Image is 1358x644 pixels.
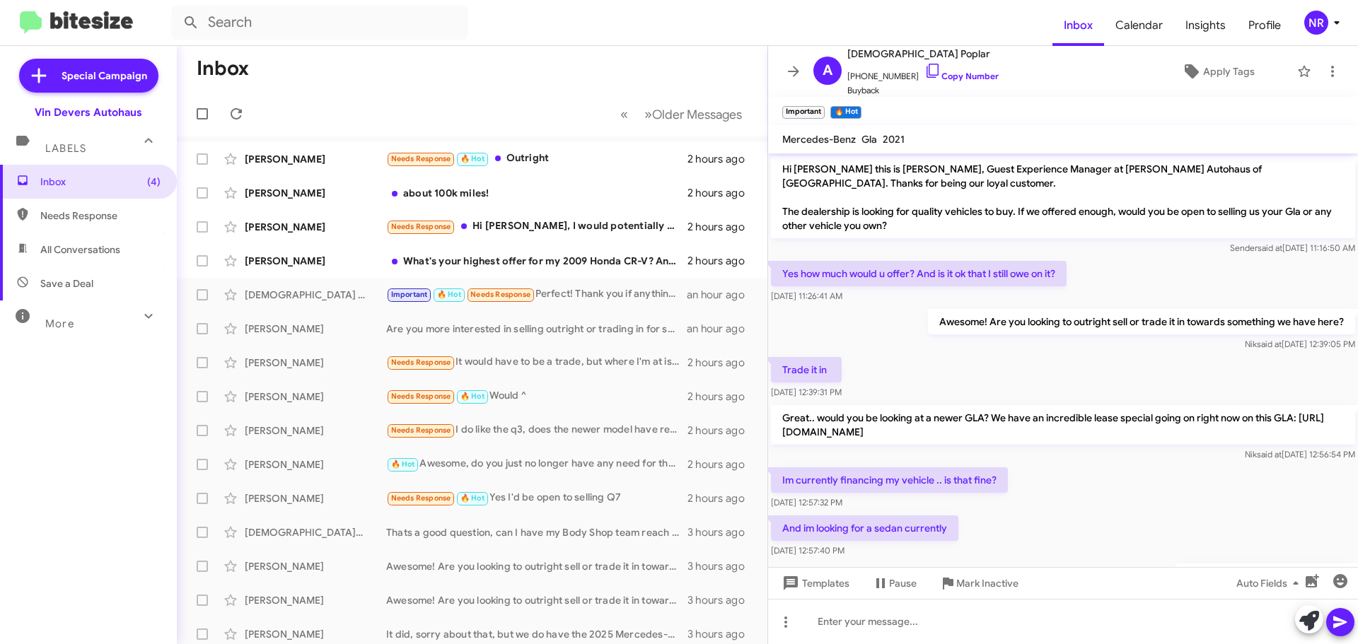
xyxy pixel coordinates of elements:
div: [PERSON_NAME] [245,152,386,166]
span: Needs Response [391,426,451,435]
div: [PERSON_NAME] [245,322,386,336]
input: Search [171,6,468,40]
div: 2 hours ago [687,186,756,200]
div: an hour ago [687,288,756,302]
p: Yes thats fine... new or pre-owned [1176,563,1355,589]
div: [PERSON_NAME] [245,356,386,370]
span: said at [1257,449,1282,459]
div: 2 hours ago [687,356,756,370]
span: [DATE] 12:39:31 PM [771,387,842,397]
a: Calendar [1104,5,1174,46]
span: Nik [DATE] 12:56:54 PM [1245,449,1355,459]
div: It would have to be a trade, but where I'm at is that I don't want an increase in my current paym... [386,354,687,370]
span: More [45,317,74,330]
a: Insights [1174,5,1237,46]
span: A [823,59,832,82]
span: Buyback [847,83,999,98]
div: [PERSON_NAME] [245,457,386,472]
small: 🔥 Hot [830,106,861,119]
span: Special Campaign [62,69,147,83]
div: [PERSON_NAME] [245,186,386,200]
div: Perfect! Thank you if anything changes ill be sure to reach out [386,286,687,303]
div: [PERSON_NAME] [245,254,386,268]
span: [DATE] 12:57:32 PM [771,497,842,508]
div: [DEMOGRAPHIC_DATA][PERSON_NAME] [245,525,386,539]
span: Needs Response [391,222,451,231]
div: Awesome! Are you looking to outright sell or trade it in towards something we have here? [386,559,687,573]
div: It did, sorry about that, but we do have the 2025 Mercedes-Benz EQE (which is very similar to the... [386,627,687,641]
div: an hour ago [687,322,756,336]
div: 2 hours ago [687,390,756,404]
span: 🔥 Hot [437,290,461,299]
p: Great.. would you be looking at a newer GLA? We have an incredible lease special going on right n... [771,405,1355,445]
span: Save a Deal [40,276,93,291]
span: Gla [861,133,877,146]
p: Trade it in [771,357,842,382]
span: All Conversations [40,242,120,257]
div: 2 hours ago [687,254,756,268]
div: 3 hours ago [687,559,756,573]
span: Inbox [40,175,161,189]
p: Awesome! Are you looking to outright sell or trade it in towards something we have here? [928,309,1355,334]
div: about 100k miles! [386,186,687,200]
div: [PERSON_NAME] [245,423,386,438]
span: Needs Response [391,358,451,367]
span: Profile [1237,5,1292,46]
span: said at [1257,339,1282,349]
div: 2 hours ago [687,152,756,166]
span: Labels [45,142,86,155]
p: Im currently financing my vehicle .. is that fine? [771,467,1008,493]
span: [DATE] 11:26:41 AM [771,291,842,301]
button: Pause [861,570,928,596]
span: Older Messages [652,107,742,122]
span: « [620,105,628,123]
span: [DEMOGRAPHIC_DATA] Poplar [847,45,999,62]
div: Thats a good question, can I have my Body Shop team reach out to you? [386,525,687,539]
div: Vin Devers Autohaus [35,105,142,119]
div: 3 hours ago [687,525,756,539]
div: NR [1304,11,1328,35]
div: 3 hours ago [687,593,756,607]
div: [DEMOGRAPHIC_DATA] Poplar [245,288,386,302]
div: [PERSON_NAME] [245,491,386,505]
div: Are you more interested in selling outright or trading in for something we have here? [386,322,687,336]
a: Inbox [1052,5,1104,46]
div: [PERSON_NAME] [245,220,386,234]
button: Auto Fields [1225,570,1316,596]
span: Sender [DATE] 11:16:50 AM [1230,242,1355,253]
button: Mark Inactive [928,570,1030,596]
span: 🔥 Hot [391,459,415,469]
span: 🔥 Hot [460,392,484,401]
a: Copy Number [924,71,999,81]
div: Yes I'd be open to selling Q7 [386,490,687,506]
small: Important [782,106,825,119]
div: I do like the q3, does the newer model have remote start and heated steering? If not what model [386,422,687,438]
span: (4) [147,175,161,189]
span: Needs Response [40,209,161,223]
span: Auto Fields [1236,570,1304,596]
span: Needs Response [391,493,451,503]
div: Outright [386,151,687,167]
span: [DATE] 12:57:40 PM [771,545,845,556]
span: Pause [889,570,917,596]
div: What's your highest offer for my 2009 Honda CR-V? And What cars are available in your inventory t... [386,254,687,268]
h1: Inbox [197,57,249,80]
div: 2 hours ago [687,457,756,472]
a: Special Campaign [19,59,158,93]
p: Yes how much would u offer? And is it ok that I still owe on it? [771,261,1067,286]
div: [PERSON_NAME] [245,390,386,404]
button: Next [636,100,750,129]
div: Would ^ [386,388,687,404]
div: Hi [PERSON_NAME], I would potentially be interested. One question though, I would be in market fo... [386,218,687,235]
button: Apply Tags [1145,59,1290,84]
button: NR [1292,11,1342,35]
button: Templates [768,570,861,596]
span: [PHONE_NUMBER] [847,62,999,83]
span: Apply Tags [1203,59,1255,84]
span: Nik [DATE] 12:39:05 PM [1245,339,1355,349]
div: 3 hours ago [687,627,756,641]
span: 2021 [883,133,905,146]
